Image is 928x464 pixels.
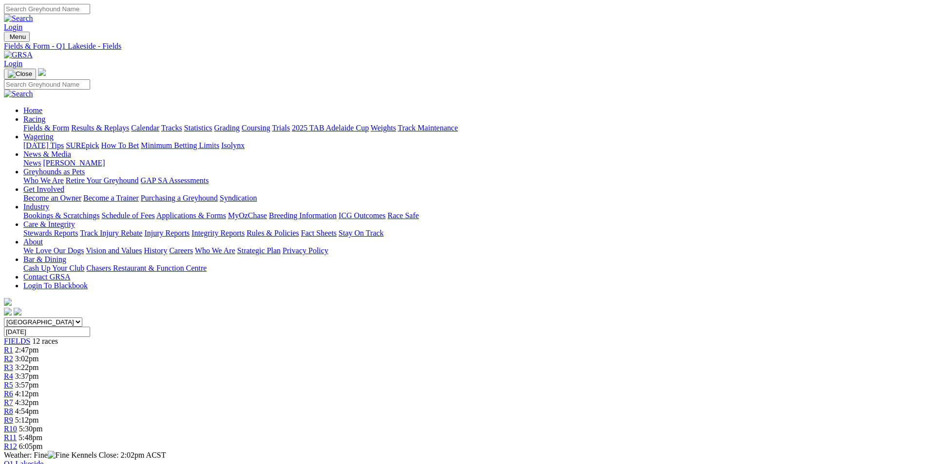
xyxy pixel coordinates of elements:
[19,433,42,442] span: 5:48pm
[4,327,90,337] input: Select date
[237,246,281,255] a: Strategic Plan
[4,14,33,23] img: Search
[4,23,22,31] a: Login
[23,115,45,123] a: Racing
[48,451,69,460] img: Fine
[23,150,71,158] a: News & Media
[15,363,39,371] span: 3:22pm
[242,124,270,132] a: Coursing
[269,211,337,220] a: Breeding Information
[4,337,30,345] a: FIELDS
[4,442,17,450] a: R12
[4,381,13,389] a: R5
[23,132,54,141] a: Wagering
[228,211,267,220] a: MyOzChase
[4,79,90,90] input: Search
[15,372,39,380] span: 3:37pm
[101,141,139,149] a: How To Bet
[15,398,39,407] span: 4:32pm
[23,238,43,246] a: About
[19,442,43,450] span: 6:05pm
[220,194,257,202] a: Syndication
[4,433,17,442] a: R11
[4,59,22,68] a: Login
[339,229,383,237] a: Stay On Track
[23,246,924,255] div: About
[184,124,212,132] a: Statistics
[191,229,245,237] a: Integrity Reports
[23,159,924,167] div: News & Media
[246,229,299,237] a: Rules & Policies
[4,90,33,98] img: Search
[387,211,418,220] a: Race Safe
[4,407,13,415] a: R8
[4,425,17,433] a: R10
[272,124,290,132] a: Trials
[23,264,924,273] div: Bar & Dining
[4,398,13,407] a: R7
[66,141,99,149] a: SUREpick
[141,194,218,202] a: Purchasing a Greyhound
[4,451,71,459] span: Weather: Fine
[8,70,32,78] img: Close
[292,124,369,132] a: 2025 TAB Adelaide Cup
[283,246,328,255] a: Privacy Policy
[144,246,167,255] a: History
[214,124,240,132] a: Grading
[339,211,385,220] a: ICG Outcomes
[23,106,42,114] a: Home
[4,42,924,51] a: Fields & Form - Q1 Lakeside - Fields
[23,211,924,220] div: Industry
[23,211,99,220] a: Bookings & Scratchings
[32,337,58,345] span: 12 races
[23,141,64,149] a: [DATE] Tips
[15,390,39,398] span: 4:12pm
[23,273,70,281] a: Contact GRSA
[4,346,13,354] a: R1
[23,194,924,203] div: Get Involved
[195,246,235,255] a: Who We Are
[14,308,21,316] img: twitter.svg
[131,124,159,132] a: Calendar
[23,194,81,202] a: Become an Owner
[15,346,39,354] span: 2:47pm
[38,68,46,76] img: logo-grsa-white.png
[4,69,36,79] button: Toggle navigation
[156,211,226,220] a: Applications & Forms
[23,159,41,167] a: News
[301,229,337,237] a: Fact Sheets
[4,363,13,371] a: R3
[23,124,924,132] div: Racing
[23,229,78,237] a: Stewards Reports
[23,255,66,263] a: Bar & Dining
[101,211,154,220] a: Schedule of Fees
[371,124,396,132] a: Weights
[23,176,924,185] div: Greyhounds as Pets
[4,298,12,306] img: logo-grsa-white.png
[4,372,13,380] span: R4
[141,176,209,185] a: GAP SA Assessments
[169,246,193,255] a: Careers
[23,141,924,150] div: Wagering
[4,416,13,424] span: R9
[86,246,142,255] a: Vision and Values
[23,246,84,255] a: We Love Our Dogs
[144,229,189,237] a: Injury Reports
[4,390,13,398] span: R6
[23,167,85,176] a: Greyhounds as Pets
[161,124,182,132] a: Tracks
[221,141,245,149] a: Isolynx
[23,281,88,290] a: Login To Blackbook
[23,176,64,185] a: Who We Are
[23,220,75,228] a: Care & Integrity
[4,354,13,363] a: R2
